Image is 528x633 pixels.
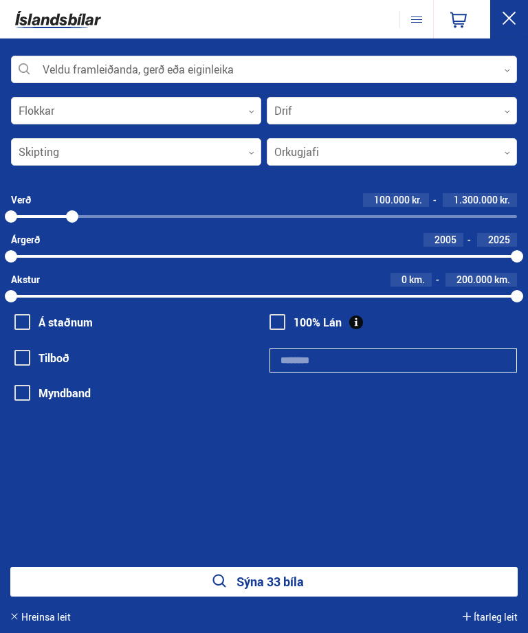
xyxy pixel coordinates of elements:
[434,233,456,246] span: 2005
[11,195,31,206] div: Verð
[374,193,410,206] span: 100.000
[500,195,510,206] span: kr.
[11,234,40,245] div: Árgerð
[10,612,71,623] button: Hreinsa leit
[488,233,510,246] span: 2025
[11,274,40,285] div: Akstur
[463,612,518,623] button: Ítarleg leit
[401,273,407,286] span: 0
[14,316,93,329] label: Á staðnum
[14,352,69,364] label: Tilboð
[454,193,498,206] span: 1.300.000
[412,195,422,206] span: kr.
[11,5,52,47] button: Opna LiveChat spjallviðmót
[409,274,425,285] span: km.
[456,273,492,286] span: 200.000
[494,274,510,285] span: km.
[269,316,342,329] label: 100% Lán
[14,387,91,399] label: Myndband
[15,5,101,34] img: G0Ugv5HjCgRt.svg
[10,567,518,597] button: Sýna 33 bíla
